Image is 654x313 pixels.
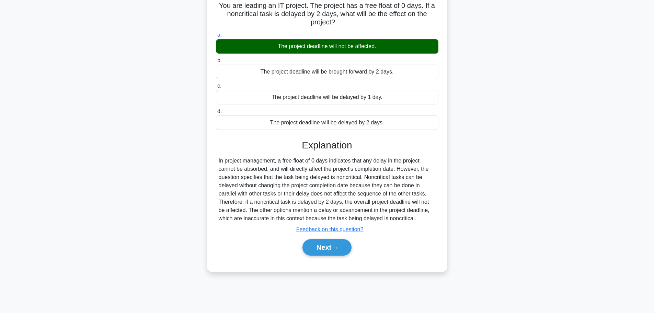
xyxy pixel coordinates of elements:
a: Feedback on this question? [296,226,364,232]
span: d. [217,108,222,114]
button: Next [302,239,352,256]
span: a. [217,32,222,38]
div: The project deadline will be delayed by 1 day. [216,90,438,104]
span: c. [217,83,221,89]
h5: You are leading an IT project. The project has a free float of 0 days. If a noncritical task is d... [215,1,439,27]
div: In project management, a free float of 0 days indicates that any delay in the project cannot be a... [219,157,436,223]
div: The project deadline will be brought forward by 2 days. [216,65,438,79]
h3: Explanation [220,139,434,151]
div: The project deadline will be delayed by 2 days. [216,115,438,130]
div: The project deadline will not be affected. [216,39,438,54]
span: b. [217,57,222,63]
